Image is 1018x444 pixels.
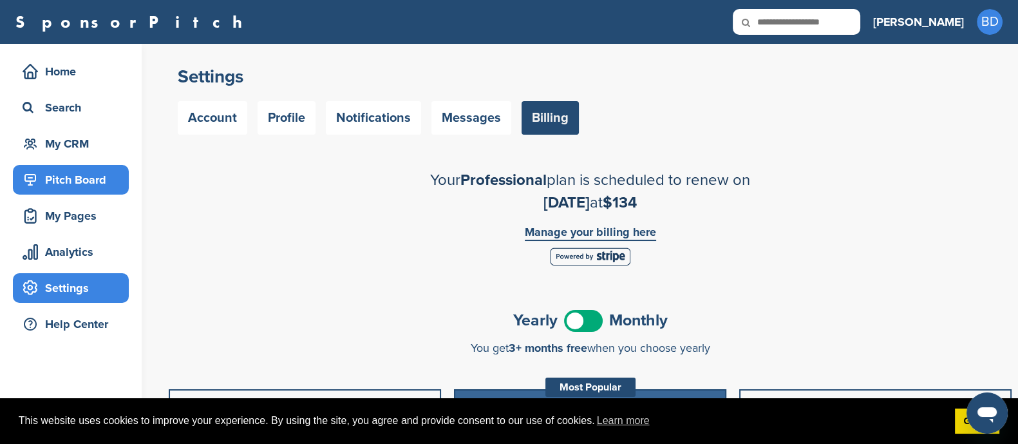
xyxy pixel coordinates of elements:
[13,93,129,122] a: Search
[595,411,652,430] a: learn more about cookies
[15,14,250,30] a: SponsorPitch
[955,409,999,434] a: dismiss cookie message
[258,101,316,135] a: Profile
[19,276,129,300] div: Settings
[522,101,579,135] a: Billing
[178,101,247,135] a: Account
[13,165,129,195] a: Pitch Board
[13,129,129,159] a: My CRM
[19,168,129,191] div: Pitch Board
[609,313,668,329] span: Monthly
[431,101,511,135] a: Messages
[13,57,129,86] a: Home
[873,13,964,31] h3: [PERSON_NAME]
[13,237,129,267] a: Analytics
[19,132,129,155] div: My CRM
[550,247,630,265] img: Stripe
[19,240,129,264] div: Analytics
[460,171,547,189] span: Professional
[513,313,558,329] span: Yearly
[19,411,945,430] span: This website uses cookies to improve your experience. By using the site, you agree and provide co...
[169,342,1012,354] div: You get when you choose yearly
[19,313,129,336] div: Help Center
[19,96,129,119] div: Search
[543,193,590,212] span: [DATE]
[525,226,656,241] a: Manage your billing here
[545,378,636,397] div: Most Popular
[19,204,129,227] div: My Pages
[326,101,421,135] a: Notifications
[509,341,587,355] span: 3+ months free
[19,60,129,83] div: Home
[13,309,129,339] a: Help Center
[13,201,129,231] a: My Pages
[966,392,1008,434] iframe: Button to launch messaging window
[977,9,1003,35] span: BD
[603,193,637,212] span: $134
[365,169,816,214] h2: Your plan is scheduled to renew on at
[873,8,964,36] a: [PERSON_NAME]
[13,273,129,303] a: Settings
[178,65,1003,88] h2: Settings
